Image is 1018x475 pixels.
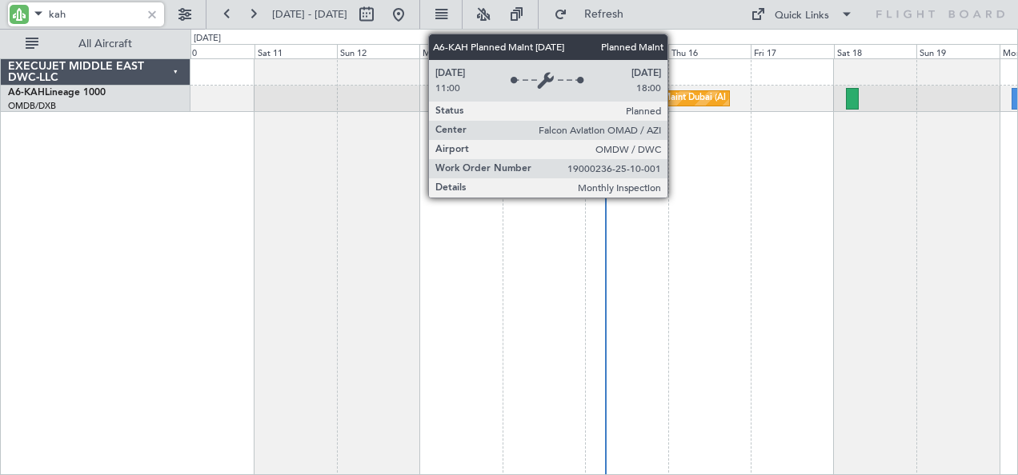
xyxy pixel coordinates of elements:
[49,2,141,26] input: A/C (Reg. or Type)
[8,100,56,112] a: OMDB/DXB
[571,9,638,20] span: Refresh
[254,44,337,58] div: Sat 11
[337,44,419,58] div: Sun 12
[8,88,106,98] a: A6-KAHLineage 1000
[8,88,45,98] span: A6-KAH
[419,44,502,58] div: Mon 13
[916,44,999,58] div: Sun 19
[42,38,169,50] span: All Aircraft
[627,86,785,110] div: Planned Maint Dubai (Al Maktoum Intl)
[585,44,667,58] div: Wed 15
[834,44,916,58] div: Sat 18
[18,31,174,57] button: All Aircraft
[503,44,585,58] div: Tue 14
[272,7,347,22] span: [DATE] - [DATE]
[668,44,751,58] div: Thu 16
[743,2,861,27] button: Quick Links
[751,44,833,58] div: Fri 17
[194,32,221,46] div: [DATE]
[775,8,829,24] div: Quick Links
[171,44,254,58] div: Fri 10
[547,2,643,27] button: Refresh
